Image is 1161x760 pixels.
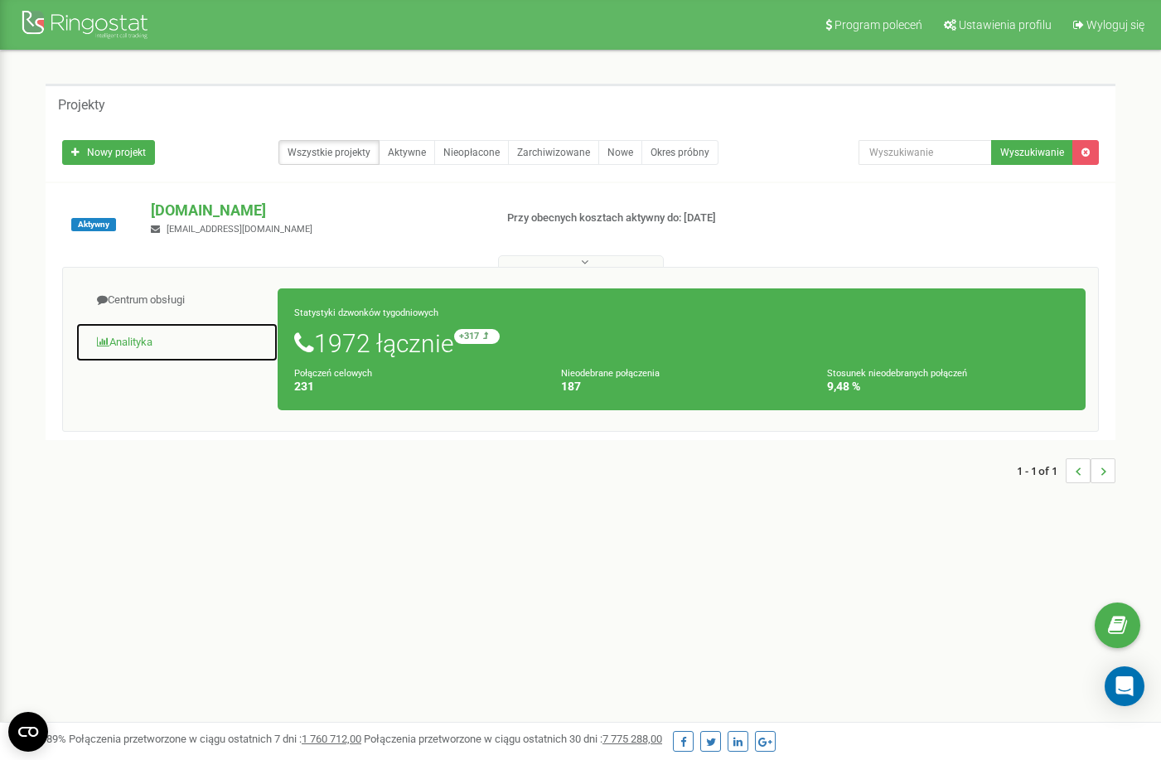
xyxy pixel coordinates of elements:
[434,140,509,165] a: Nieopłacone
[598,140,642,165] a: Nowe
[959,18,1052,31] span: Ustawienia profilu
[302,733,361,745] u: 1 760 712,00
[454,329,500,344] small: +317
[294,380,536,393] h4: 231
[8,712,48,752] button: Open CMP widget
[561,368,660,379] small: Nieodebrane połączenia
[294,368,372,379] small: Połączeń celowych
[1017,458,1066,483] span: 1 - 1 of 1
[602,733,662,745] u: 7 775 288,00
[859,140,992,165] input: Wyszukiwanie
[75,322,278,363] a: Analityka
[1017,442,1115,500] nav: ...
[364,733,662,745] span: Połączenia przetworzone w ciągu ostatnich 30 dni :
[641,140,718,165] a: Okres próbny
[508,140,599,165] a: Zarchiwizowane
[991,140,1073,165] button: Wyszukiwanie
[827,368,967,379] small: Stosunek nieodebranych połączeń
[62,140,155,165] a: Nowy projekt
[69,733,361,745] span: Połączenia przetworzone w ciągu ostatnich 7 dni :
[58,98,105,113] h5: Projekty
[834,18,922,31] span: Program poleceń
[379,140,435,165] a: Aktywne
[71,218,116,231] span: Aktywny
[294,307,438,318] small: Statystyki dzwonków tygodniowych
[827,380,1069,393] h4: 9,48 %
[1086,18,1144,31] span: Wyloguj się
[167,224,312,235] span: [EMAIL_ADDRESS][DOMAIN_NAME]
[278,140,380,165] a: Wszystkie projekty
[75,280,278,321] a: Centrum obsługi
[507,211,747,226] p: Przy obecnych kosztach aktywny do: [DATE]
[294,329,1069,357] h1: 1972 łącznie
[151,200,480,221] p: [DOMAIN_NAME]
[561,380,803,393] h4: 187
[1105,666,1144,706] div: Open Intercom Messenger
